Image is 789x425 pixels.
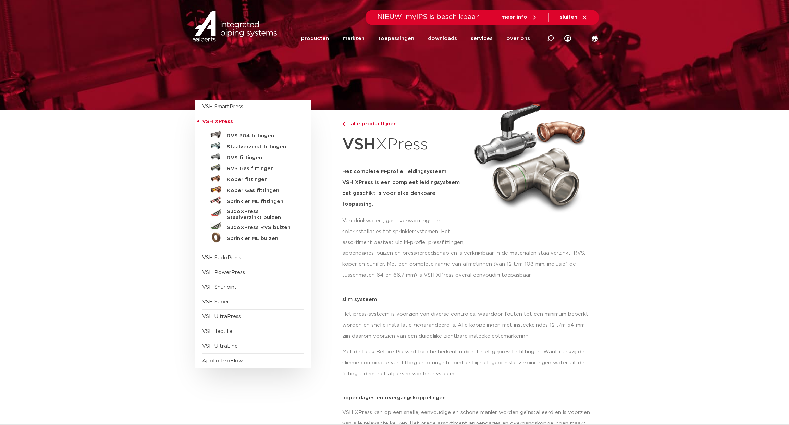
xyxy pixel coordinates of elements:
[227,209,295,221] h5: SudoXPress Staalverzinkt buizen
[343,25,365,52] a: markten
[227,144,295,150] h5: Staalverzinkt fittingen
[227,177,295,183] h5: Koper fittingen
[202,184,304,195] a: Koper Gas fittingen
[506,25,530,52] a: over ons
[342,215,466,248] p: Van drinkwater-, gas-, verwarmings- en solarinstallaties tot sprinklersystemen. Het assortiment b...
[202,195,304,206] a: Sprinkler ML fittingen
[202,299,229,304] a: VSH Super
[227,199,295,205] h5: Sprinkler ML fittingen
[202,232,304,243] a: Sprinkler ML buizen
[202,104,243,109] a: VSH SmartPress
[301,25,329,52] a: producten
[342,297,594,302] p: slim systeem
[202,129,304,140] a: RVS 304 fittingen
[202,285,237,290] a: VSH Shurjoint
[202,206,304,221] a: SudoXPress Staalverzinkt buizen
[342,395,594,400] p: appendages en overgangskoppelingen
[202,140,304,151] a: Staalverzinkt fittingen
[377,14,479,21] span: NIEUW: myIPS is beschikbaar
[227,155,295,161] h5: RVS fittingen
[342,120,466,128] a: alle productlijnen
[342,248,594,281] p: appendages, buizen en pressgereedschap en is verkrijgbaar in de materialen staalverzinkt, RVS, ko...
[342,166,466,210] h5: Het complete M-profiel leidingsysteem VSH XPress is een compleet leidingsysteem dat geschikt is v...
[227,225,295,231] h5: SudoXPress RVS buizen
[227,166,295,172] h5: RVS Gas fittingen
[202,270,245,275] a: VSH PowerPress
[202,221,304,232] a: SudoXPress RVS buizen
[347,121,397,126] span: alle productlijnen
[342,132,466,158] h1: XPress
[202,162,304,173] a: RVS Gas fittingen
[301,25,530,52] nav: Menu
[202,329,232,334] a: VSH Tectite
[342,137,376,152] strong: VSH
[560,15,577,20] span: sluiten
[202,119,233,124] span: VSH XPress
[227,133,295,139] h5: RVS 304 fittingen
[202,173,304,184] a: Koper fittingen
[202,314,241,319] a: VSH UltraPress
[560,14,588,21] a: sluiten
[202,255,241,260] a: VSH SudoPress
[564,25,571,52] div: my IPS
[202,151,304,162] a: RVS fittingen
[227,236,295,242] h5: Sprinkler ML buizen
[501,14,538,21] a: meer info
[227,188,295,194] h5: Koper Gas fittingen
[471,25,493,52] a: services
[202,358,243,363] a: Apollo ProFlow
[202,343,238,349] a: VSH UltraLine
[342,309,594,342] p: Het press-systeem is voorzien van diverse controles, waardoor fouten tot een minimum beperkt word...
[378,25,414,52] a: toepassingen
[428,25,457,52] a: downloads
[342,122,345,126] img: chevron-right.svg
[342,347,594,379] p: Met de Leak Before Pressed-functie herkent u direct niet gepresste fittingen. Want dankzij de sli...
[501,15,527,20] span: meer info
